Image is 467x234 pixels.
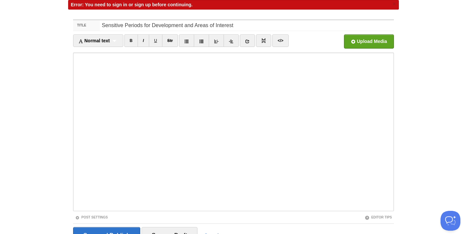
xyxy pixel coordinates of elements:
[71,2,192,7] span: Error: You need to sign in or sign up before continuing.
[138,34,149,47] a: I
[78,38,110,43] span: Normal text
[73,20,100,31] label: Title
[75,215,108,219] a: Post Settings
[441,211,460,231] iframe: Help Scout Beacon - Open
[149,34,162,47] a: U
[272,34,288,47] a: </>
[124,34,138,47] a: B
[162,34,178,47] a: Str
[365,215,392,219] a: Editor Tips
[167,38,173,43] del: Str
[261,38,266,43] img: pagebreak-icon.png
